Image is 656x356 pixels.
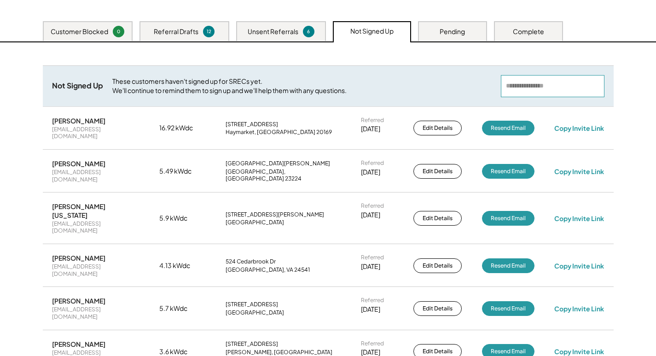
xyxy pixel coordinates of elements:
[52,263,139,277] div: [EMAIL_ADDRESS][DOMAIN_NAME]
[52,220,139,234] div: [EMAIL_ADDRESS][DOMAIN_NAME]
[159,304,205,313] div: 5.7 kWdc
[51,27,108,36] div: Customer Blocked
[361,202,384,210] div: Referred
[413,164,462,179] button: Edit Details
[361,340,384,347] div: Referred
[361,297,384,304] div: Referred
[361,168,380,177] div: [DATE]
[226,266,310,274] div: [GEOGRAPHIC_DATA], VA 24541
[52,254,105,262] div: [PERSON_NAME]
[413,211,462,226] button: Edit Details
[482,164,534,179] button: Resend Email
[554,262,604,270] div: Copy Invite Link
[204,28,213,35] div: 12
[413,258,462,273] button: Edit Details
[361,124,380,134] div: [DATE]
[52,126,139,140] div: [EMAIL_ADDRESS][DOMAIN_NAME]
[413,121,462,135] button: Edit Details
[350,27,394,36] div: Not Signed Up
[482,211,534,226] button: Resend Email
[248,27,298,36] div: Unsent Referrals
[413,301,462,316] button: Edit Details
[52,117,105,125] div: [PERSON_NAME]
[52,340,105,348] div: [PERSON_NAME]
[226,211,324,218] div: [STREET_ADDRESS][PERSON_NAME]
[482,121,534,135] button: Resend Email
[52,81,103,91] div: Not Signed Up
[159,123,205,133] div: 16.92 kWdc
[482,301,534,316] button: Resend Email
[554,214,604,222] div: Copy Invite Link
[114,28,123,35] div: 0
[52,297,105,305] div: [PERSON_NAME]
[52,159,105,168] div: [PERSON_NAME]
[112,77,492,95] div: These customers haven't signed up for SRECs yet. We'll continue to remind them to sign up and we'...
[482,258,534,273] button: Resend Email
[304,28,313,35] div: 6
[554,124,604,132] div: Copy Invite Link
[226,258,276,265] div: 524 Cedarbrook Dr
[226,301,278,308] div: [STREET_ADDRESS]
[361,254,384,261] div: Referred
[440,27,465,36] div: Pending
[226,121,278,128] div: [STREET_ADDRESS]
[226,309,284,316] div: [GEOGRAPHIC_DATA]
[52,169,139,183] div: [EMAIL_ADDRESS][DOMAIN_NAME]
[52,306,139,320] div: [EMAIL_ADDRESS][DOMAIN_NAME]
[361,210,380,220] div: [DATE]
[226,219,284,226] div: [GEOGRAPHIC_DATA]
[154,27,198,36] div: Referral Drafts
[361,117,384,124] div: Referred
[159,261,205,270] div: 4.13 kWdc
[226,160,330,167] div: [GEOGRAPHIC_DATA][PERSON_NAME]
[159,167,205,176] div: 5.49 kWdc
[226,128,332,136] div: Haymarket, [GEOGRAPHIC_DATA] 20169
[361,159,384,167] div: Referred
[361,305,380,314] div: [DATE]
[554,347,604,356] div: Copy Invite Link
[159,214,205,223] div: 5.9 kWdc
[226,168,341,182] div: [GEOGRAPHIC_DATA], [GEOGRAPHIC_DATA] 23224
[554,167,604,175] div: Copy Invite Link
[52,202,139,219] div: [PERSON_NAME][US_STATE]
[226,340,278,348] div: [STREET_ADDRESS]
[513,27,544,36] div: Complete
[554,304,604,313] div: Copy Invite Link
[361,262,380,271] div: [DATE]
